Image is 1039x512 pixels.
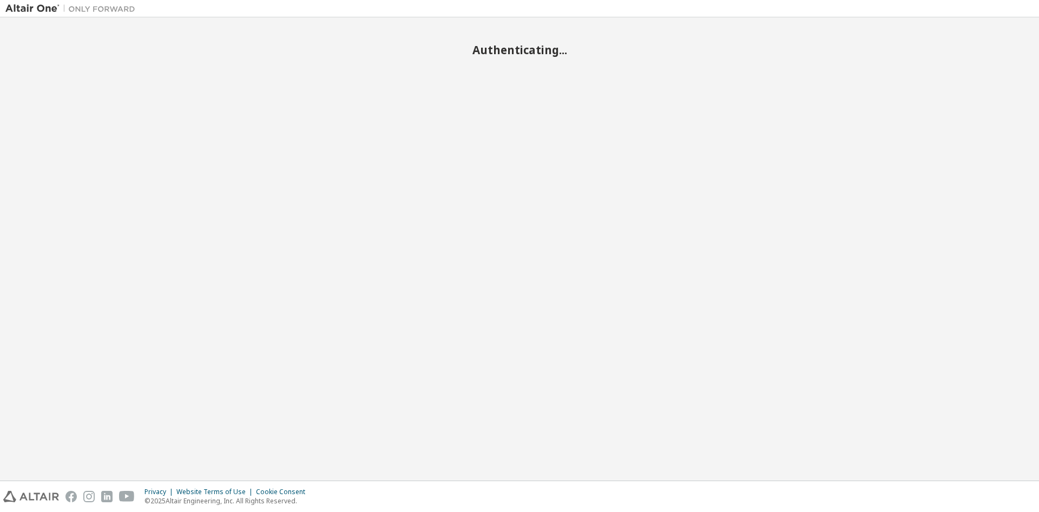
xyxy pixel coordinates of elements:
[5,3,141,14] img: Altair One
[176,488,256,496] div: Website Terms of Use
[83,491,95,502] img: instagram.svg
[101,491,113,502] img: linkedin.svg
[144,488,176,496] div: Privacy
[256,488,312,496] div: Cookie Consent
[144,496,312,505] p: © 2025 Altair Engineering, Inc. All Rights Reserved.
[119,491,135,502] img: youtube.svg
[65,491,77,502] img: facebook.svg
[3,491,59,502] img: altair_logo.svg
[5,43,1034,57] h2: Authenticating...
